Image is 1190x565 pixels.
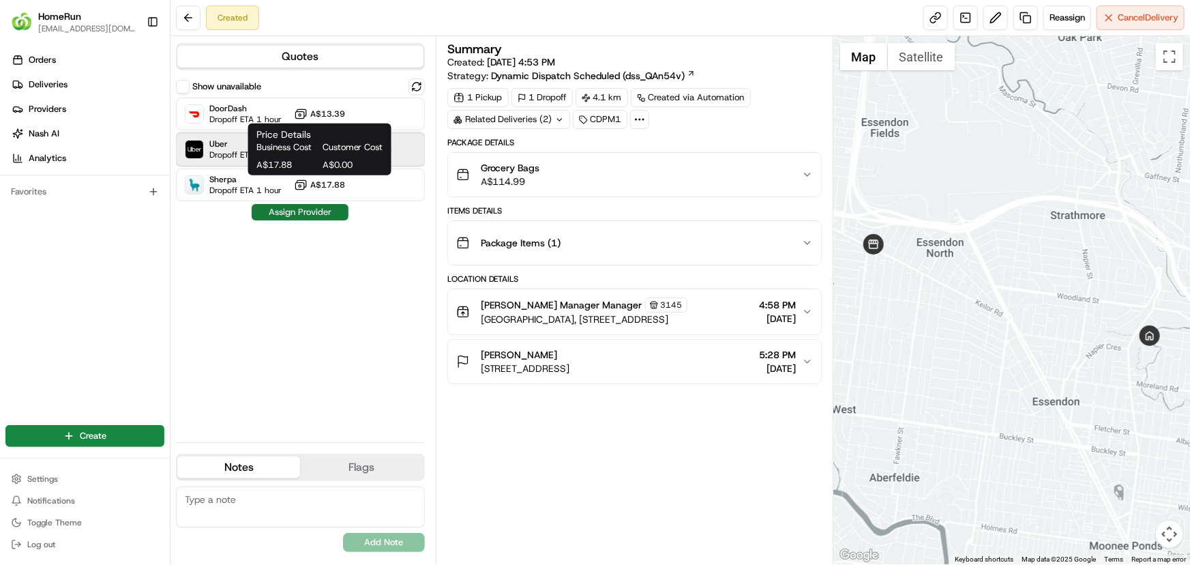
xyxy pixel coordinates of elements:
input: Clear [35,88,225,102]
button: Package Items (1) [448,221,821,265]
span: Dropoff ETA 1 hour [209,185,282,196]
div: Favorites [5,181,164,203]
span: A$17.88 [310,179,345,190]
span: [PERSON_NAME] [481,348,558,362]
span: Analytics [29,152,66,164]
button: [PERSON_NAME] Manager Manager3145[GEOGRAPHIC_DATA], [STREET_ADDRESS]4:58 PM[DATE] [448,289,821,334]
button: Create [5,425,164,447]
span: Toggle Theme [27,517,82,528]
span: Nash AI [29,128,59,140]
div: Items Details [447,205,822,216]
img: Google [837,547,882,564]
span: 4:58 PM [760,298,797,312]
span: [DATE] 4:53 PM [487,56,556,68]
a: Orders [5,49,170,71]
span: A$114.99 [481,175,540,188]
button: Quotes [177,46,423,68]
img: DoorDash [185,105,203,123]
a: 📗Knowledge Base [8,192,110,217]
button: CancelDelivery [1097,5,1185,30]
a: Providers [5,98,170,120]
span: Providers [29,103,66,115]
button: Keyboard shortcuts [955,555,1013,564]
span: Create [80,430,106,442]
button: Show street map [840,43,888,70]
label: Show unavailable [192,81,261,93]
p: Welcome 👋 [14,55,248,76]
span: A$0.00 [323,159,383,171]
div: 1 Pickup [447,88,509,107]
span: Dropoff ETA 1 hour [209,114,282,125]
a: Analytics [5,147,170,169]
button: Show satellite imagery [888,43,955,70]
div: Location Details [447,274,822,285]
span: Grocery Bags [481,161,540,175]
span: Package Items ( 1 ) [481,236,561,250]
button: Grocery BagsA$114.99 [448,153,821,197]
div: Start new chat [46,130,224,144]
span: [DATE] [760,312,797,325]
img: 1736555255976-a54dd68f-1ca7-489b-9aae-adbdc363a1c4 [14,130,38,155]
h1: Price Details [256,128,383,141]
span: Cancel Delivery [1118,12,1178,24]
span: DoorDash [209,103,282,114]
h3: Summary [447,43,503,55]
span: Knowledge Base [27,198,104,212]
span: [PERSON_NAME] Manager Manager [481,298,642,312]
button: Toggle Theme [5,513,164,532]
span: Uber [209,139,288,149]
button: HomeRunHomeRun[EMAIL_ADDRESS][DOMAIN_NAME] [5,5,141,38]
a: 💻API Documentation [110,192,224,217]
div: 4.1 km [576,88,628,107]
img: Nash [14,14,41,41]
span: 3145 [661,300,683,310]
a: Deliveries [5,74,170,96]
button: Map camera controls [1156,521,1183,548]
button: A$13.39 [294,107,345,121]
span: A$17.88 [256,159,317,171]
button: Notifications [5,491,164,510]
span: Reassign [1050,12,1085,24]
div: 📗 [14,199,25,210]
a: Powered byPylon [96,231,165,242]
span: 5:28 PM [760,348,797,362]
a: Report a map error [1131,555,1186,563]
span: Orders [29,54,56,66]
span: Settings [27,474,58,484]
span: A$13.39 [310,108,345,119]
span: Sherpa [209,174,282,185]
div: Related Deliveries (2) [447,110,570,129]
img: Uber [185,141,203,158]
a: Created via Automation [631,88,751,107]
span: Notifications [27,495,75,506]
button: Start new chat [232,134,248,151]
img: Sherpa [185,176,203,194]
button: Reassign [1043,5,1091,30]
button: [EMAIL_ADDRESS][DOMAIN_NAME] [38,23,136,34]
div: 1 Dropoff [511,88,573,107]
span: [DATE] [760,362,797,375]
div: 💻 [115,199,126,210]
span: Dropoff ETA 49 minutes [209,149,288,160]
span: Dynamic Dispatch Scheduled (dss_QAn54v) [491,69,685,83]
button: Log out [5,535,164,554]
img: HomeRun [11,11,33,33]
button: A$17.88 [294,178,345,192]
span: [GEOGRAPHIC_DATA], [STREET_ADDRESS] [481,313,687,326]
span: Log out [27,539,55,550]
span: Business Cost [256,141,317,154]
a: Nash AI [5,123,170,145]
span: Created: [447,55,556,69]
div: Package Details [447,137,822,148]
button: HomeRun [38,10,81,23]
span: Pylon [136,231,165,242]
button: Flags [300,457,423,478]
div: Strategy: [447,69,696,83]
span: Deliveries [29,78,68,91]
button: Notes [177,457,300,478]
span: Map data ©2025 Google [1022,555,1096,563]
div: CDPM1 [573,110,627,129]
